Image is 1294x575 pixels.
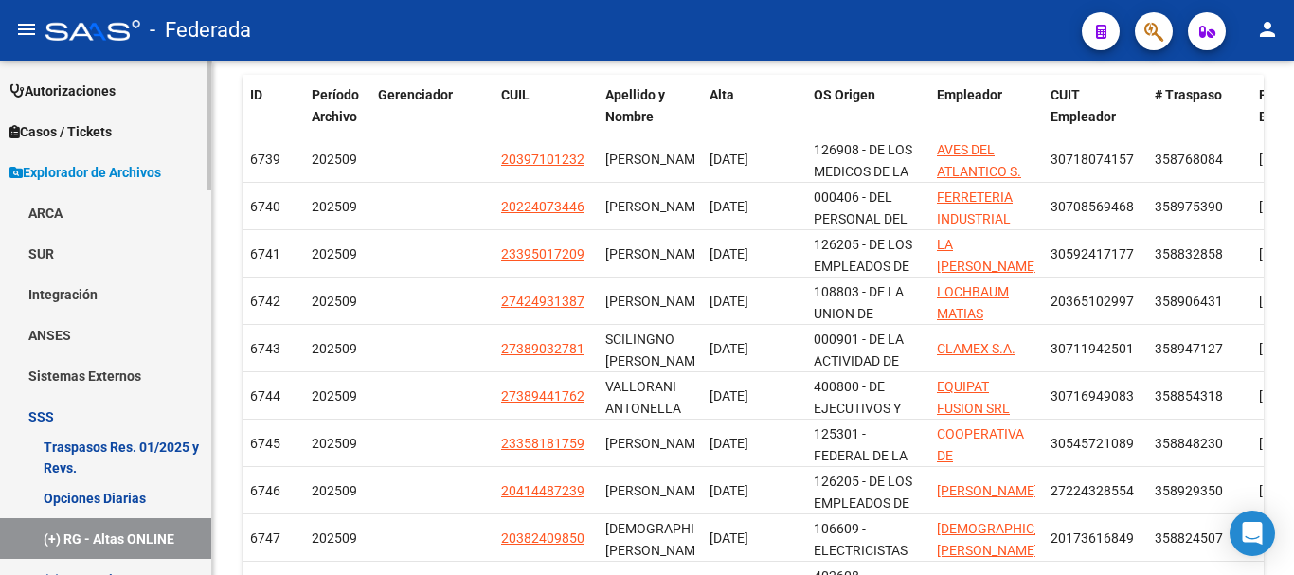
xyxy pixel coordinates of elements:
[1051,199,1134,214] span: 30708569468
[312,436,357,451] span: 202509
[9,162,161,183] span: Explorador de Archivos
[501,483,584,498] span: 20414487239
[605,436,707,451] span: [PERSON_NAME]
[814,142,942,222] span: 126908 - DE LOS MEDICOS DE LA CIUDAD DE [GEOGRAPHIC_DATA]
[1155,530,1223,546] span: 358824507
[1256,18,1279,41] mat-icon: person
[1155,388,1223,404] span: 358854318
[312,294,357,309] span: 202509
[494,75,598,158] datatable-header-cell: CUIL
[605,199,707,214] span: [PERSON_NAME]
[710,291,799,313] div: [DATE]
[1155,199,1223,214] span: 358975390
[937,189,1013,248] span: FERRETERIA INDUSTRIAL LOPEZ PR
[312,199,357,214] span: 202509
[1051,436,1134,451] span: 30545721089
[501,246,584,261] span: 23395017209
[710,149,799,171] div: [DATE]
[605,379,681,416] span: VALLORANI ANTONELLA
[814,426,913,571] span: 125301 - FEDERAL DE LA FEDERACION NACIONAL DE TRABAJADORES DE OBRAS SANITARIAS
[501,530,584,546] span: 20382409850
[937,521,1075,558] span: [DEMOGRAPHIC_DATA] [PERSON_NAME]
[1051,530,1134,546] span: 20173616849
[1155,436,1223,451] span: 358848230
[1051,341,1134,356] span: 30711942501
[250,530,280,546] span: 6747
[370,75,494,158] datatable-header-cell: Gerenciador
[501,294,584,309] span: 27424931387
[304,75,370,158] datatable-header-cell: Período Archivo
[250,199,280,214] span: 6740
[710,338,799,360] div: [DATE]
[814,237,912,338] span: 126205 - DE LOS EMPLEADOS DE COMERCIO Y ACTIVIDADES CIVILES
[312,530,357,546] span: 202509
[501,199,584,214] span: 20224073446
[1051,388,1134,404] span: 30716949083
[937,426,1026,506] span: COOPERATIVA DE ELECTRICIDAD DE
[814,379,920,480] span: 400800 - DE EJECUTIVOS Y DEL PERSONAL DE DIRECCION DE EMPRESAS
[9,81,116,101] span: Autorizaciones
[937,87,1002,102] span: Empleador
[501,436,584,451] span: 23358181759
[250,87,262,102] span: ID
[1051,152,1134,167] span: 30718074157
[605,246,707,261] span: [PERSON_NAME]
[702,75,806,158] datatable-header-cell: Alta
[605,152,707,167] span: [PERSON_NAME]
[1043,75,1147,158] datatable-header-cell: CUIT Empleador
[9,121,112,142] span: Casos / Tickets
[1051,483,1134,498] span: 27224328554
[605,87,665,124] span: Apellido y Nombre
[1051,246,1134,261] span: 30592417177
[250,483,280,498] span: 6746
[1051,294,1134,309] span: 20365102997
[501,388,584,404] span: 27389441762
[501,152,584,167] span: 20397101232
[1155,87,1222,102] span: # Traspaso
[250,294,280,309] span: 6742
[937,379,1010,416] span: EQUIPAT FUSION SRL
[710,243,799,265] div: [DATE]
[15,18,38,41] mat-icon: menu
[806,75,929,158] datatable-header-cell: OS Origen
[937,284,1009,321] span: LOCHBAUM MATIAS
[1155,483,1223,498] span: 358929350
[814,474,912,575] span: 126205 - DE LOS EMPLEADOS DE COMERCIO Y ACTIVIDADES CIVILES
[1051,87,1116,124] span: CUIT Empleador
[1155,341,1223,356] span: 358947127
[605,294,707,309] span: [PERSON_NAME]
[710,433,799,455] div: [DATE]
[710,386,799,407] div: [DATE]
[150,9,251,51] span: - Federada
[243,75,304,158] datatable-header-cell: ID
[710,196,799,218] div: [DATE]
[250,436,280,451] span: 6745
[312,152,357,167] span: 202509
[605,483,707,498] span: [PERSON_NAME]
[312,246,357,261] span: 202509
[312,87,359,124] span: Período Archivo
[710,528,799,549] div: [DATE]
[1147,75,1251,158] datatable-header-cell: # Traspaso
[1155,294,1223,309] span: 358906431
[937,237,1038,296] span: LA [PERSON_NAME] S R L
[814,332,942,541] span: 000901 - DE LA ACTIVIDAD DE SEGUROS REASEGUROS CAPITALIZACION Y [GEOGRAPHIC_DATA] Y PRESTAMO PARA...
[929,75,1043,158] datatable-header-cell: Empleador
[1230,511,1275,556] div: Open Intercom Messenger
[710,480,799,502] div: [DATE]
[1155,152,1223,167] span: 358768084
[312,341,357,356] span: 202509
[250,152,280,167] span: 6739
[937,142,1021,201] span: AVES DEL ATLANTICO S. A.
[378,87,453,102] span: Gerenciador
[814,87,875,102] span: OS Origen
[250,246,280,261] span: 6741
[312,483,357,498] span: 202509
[814,284,942,450] span: 108803 - DE LA UNION DE TRABAJADORES DEL TURISMO HOTELEROS Y GASTRONOMICOS DE LA [GEOGRAPHIC_DATA]
[605,521,744,558] span: [DEMOGRAPHIC_DATA][PERSON_NAME]
[250,388,280,404] span: 6744
[250,341,280,356] span: 6743
[814,189,910,291] span: 000406 - DEL PERSONAL DEL ORGANISMO DE CONTROL EXTERNO
[501,87,530,102] span: CUIL
[598,75,702,158] datatable-header-cell: Apellido y Nombre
